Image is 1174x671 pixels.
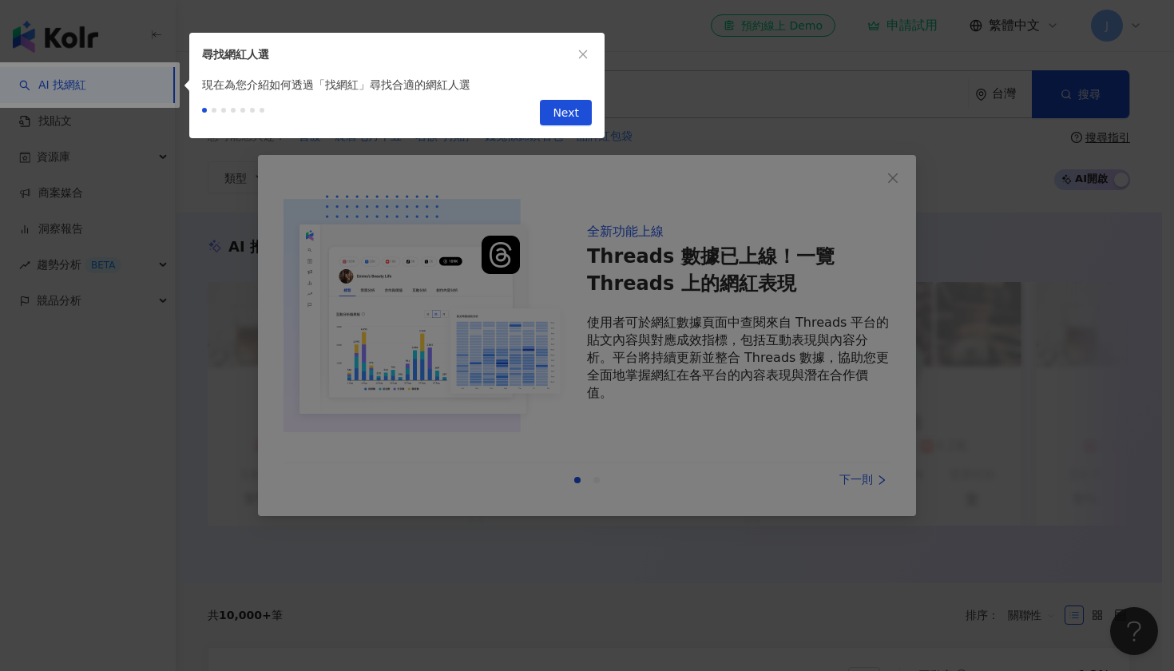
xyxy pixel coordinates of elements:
button: close [574,46,592,63]
span: Next [553,101,579,126]
span: close [577,49,589,60]
div: 現在為您介紹如何透過「找網紅」尋找合適的網紅人選 [189,76,605,93]
div: 尋找網紅人選 [202,46,574,63]
button: Next [540,100,592,125]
